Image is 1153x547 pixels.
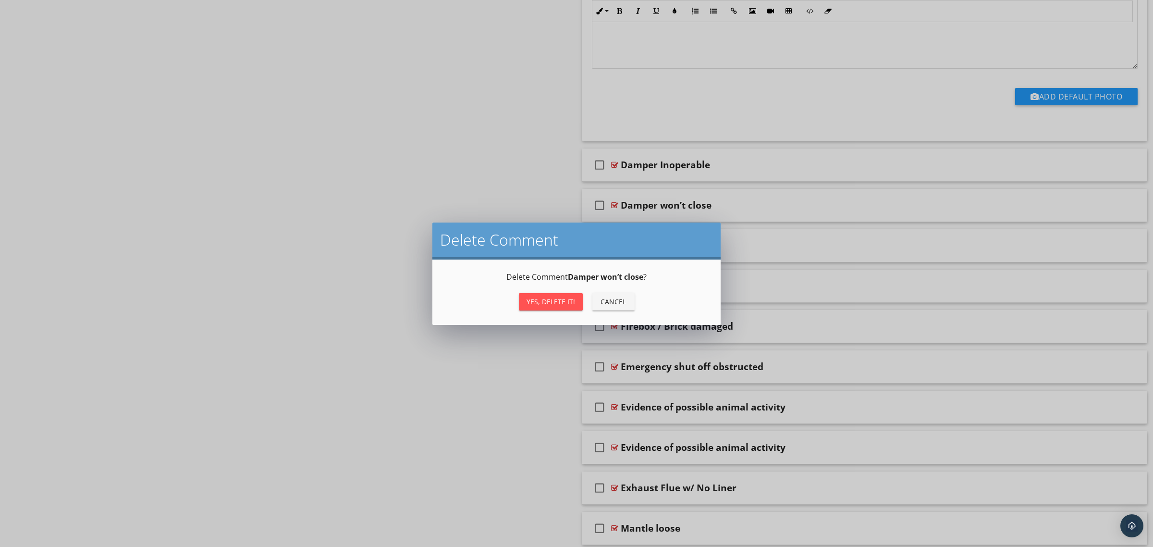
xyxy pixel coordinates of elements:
[440,230,713,249] h2: Delete Comment
[568,272,643,282] strong: Damper won’t close
[600,297,627,307] div: Cancel
[592,293,635,311] button: Cancel
[527,297,575,307] div: Yes, Delete it!
[1120,514,1143,537] div: Open Intercom Messenger
[444,271,709,283] p: Delete Comment ?
[519,293,583,311] button: Yes, Delete it!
